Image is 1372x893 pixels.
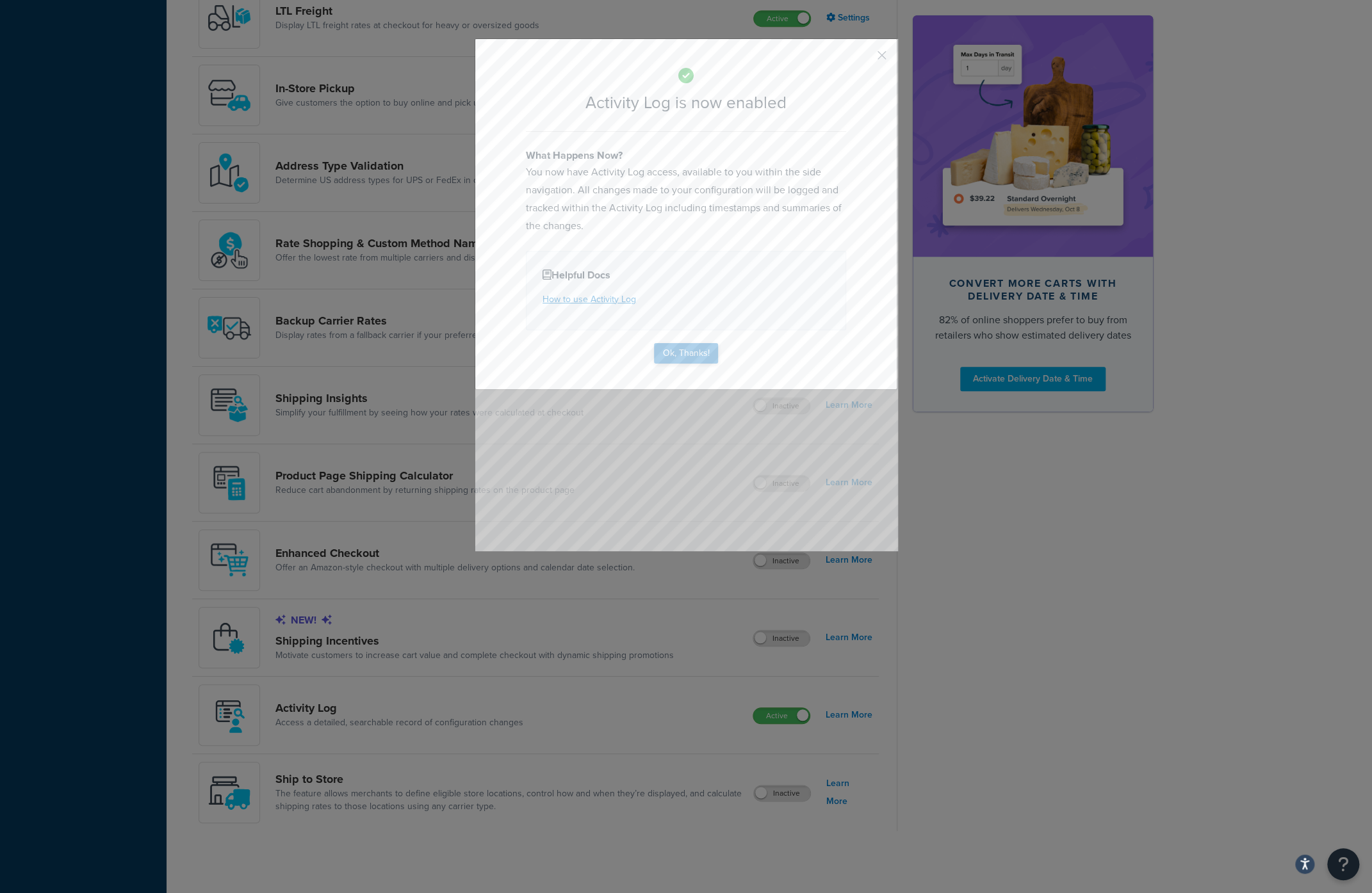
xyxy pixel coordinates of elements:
[526,148,846,163] h4: What Happens Now?
[526,93,846,112] h2: Activity Log is now enabled
[543,293,636,306] a: How to use Activity Log
[654,343,718,364] button: Ok, Thanks!
[543,268,829,283] h4: Helpful Docs
[526,163,846,235] p: You now have Activity Log access, available to you within the side navigation. All changes made t...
